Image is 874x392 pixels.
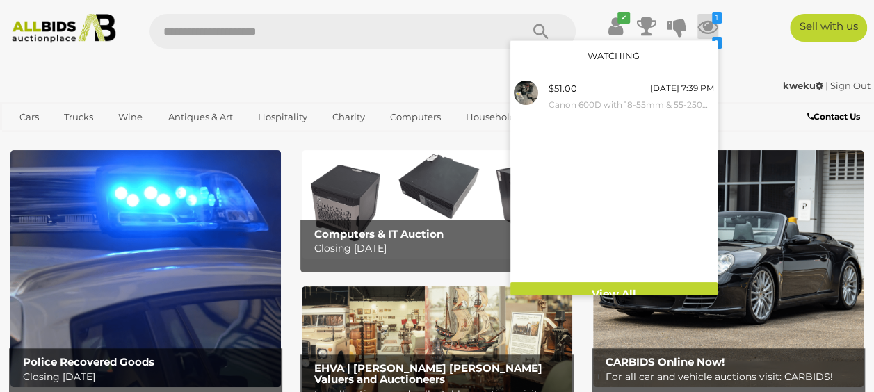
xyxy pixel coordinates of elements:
[549,97,714,113] small: Canon 600D with 18-55mm & 55-250mm Lens
[650,81,714,96] div: [DATE] 7:39 PM
[783,80,823,91] strong: kweku
[510,282,718,307] a: View All
[381,106,450,129] a: Computers
[506,14,576,49] button: Search
[159,106,242,129] a: Antiques & Art
[712,37,722,49] i: 1
[514,81,538,105] img: 54574-64a.jpeg
[314,227,444,240] b: Computers & IT Auction
[807,109,864,124] a: Contact Us
[606,14,626,39] a: ✔
[10,150,281,387] a: Police Recovered Goods Police Recovered Goods Closing [DATE]
[6,14,122,43] img: Allbids.com.au
[55,106,102,129] a: Trucks
[510,77,718,115] a: $51.00 [DATE] 7:39 PM Canon 600D with 18-55mm & 55-250mm Lens
[790,14,867,42] a: Sell with us
[314,361,542,386] b: EHVA | [PERSON_NAME] [PERSON_NAME] Valuers and Auctioneers
[62,129,108,152] a: Sports
[314,240,567,257] p: Closing [DATE]
[697,14,718,39] a: 1
[606,355,725,368] b: CARBIDS Online Now!
[593,150,864,387] a: CARBIDS Online Now! CARBIDS Online Now! For all car and vehicle auctions visit: CARBIDS!
[23,355,154,368] b: Police Recovered Goods
[302,150,572,259] a: Computers & IT Auction Computers & IT Auction Closing [DATE]
[697,39,718,64] a: 1
[302,150,572,259] img: Computers & IT Auction
[457,106,525,129] a: Household
[617,12,630,24] i: ✔
[588,50,640,61] a: Watching
[593,150,864,387] img: CARBIDS Online Now!
[10,106,48,129] a: Cars
[323,106,374,129] a: Charity
[830,80,871,91] a: Sign Out
[825,80,828,91] span: |
[249,106,316,129] a: Hospitality
[606,368,859,386] p: For all car and vehicle auctions visit: CARBIDS!
[109,106,152,129] a: Wine
[549,83,577,94] span: $51.00
[807,111,860,122] b: Contact Us
[10,150,281,387] img: Police Recovered Goods
[23,368,276,386] p: Closing [DATE]
[783,80,825,91] a: kweku
[712,12,722,24] i: 1
[10,129,55,152] a: Office
[115,129,232,152] a: [GEOGRAPHIC_DATA]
